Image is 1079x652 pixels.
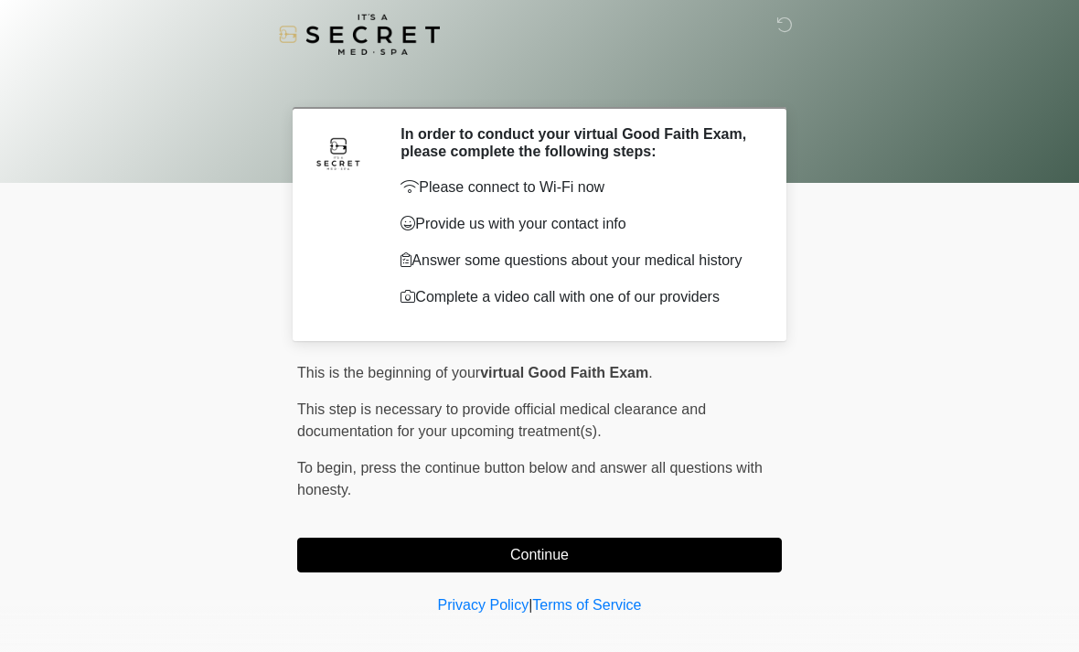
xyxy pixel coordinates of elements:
p: Answer some questions about your medical history [401,250,754,272]
a: | [529,597,532,613]
button: Continue [297,538,782,572]
span: . [648,365,652,380]
span: This is the beginning of your [297,365,480,380]
h2: In order to conduct your virtual Good Faith Exam, please complete the following steps: [401,125,754,160]
span: To begin, [297,460,360,476]
h1: ‎ ‎ [283,66,796,100]
p: Please connect to Wi-Fi now [401,176,754,198]
a: Terms of Service [532,597,641,613]
span: This step is necessary to provide official medical clearance and documentation for your upcoming ... [297,401,706,439]
p: Provide us with your contact info [401,213,754,235]
strong: virtual Good Faith Exam [480,365,648,380]
p: Complete a video call with one of our providers [401,286,754,308]
img: Agent Avatar [311,125,366,180]
a: Privacy Policy [438,597,529,613]
span: press the continue button below and answer all questions with honesty. [297,460,763,497]
img: It's A Secret Med Spa Logo [279,14,440,55]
